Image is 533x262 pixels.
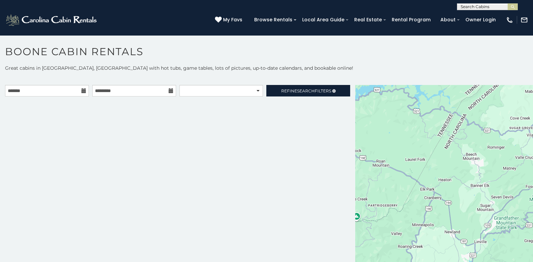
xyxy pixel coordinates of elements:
a: Browse Rentals [251,15,296,25]
a: Real Estate [351,15,385,25]
img: phone-regular-white.png [506,16,513,24]
a: Local Area Guide [299,15,348,25]
a: Owner Login [462,15,499,25]
a: My Favs [215,16,244,24]
span: Search [297,88,315,93]
img: White-1-2.png [5,13,99,27]
img: mail-regular-white.png [520,16,528,24]
span: My Favs [223,16,242,23]
span: Refine Filters [281,88,331,93]
a: Rental Program [388,15,434,25]
a: About [437,15,459,25]
a: RefineSearchFilters [266,85,350,96]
